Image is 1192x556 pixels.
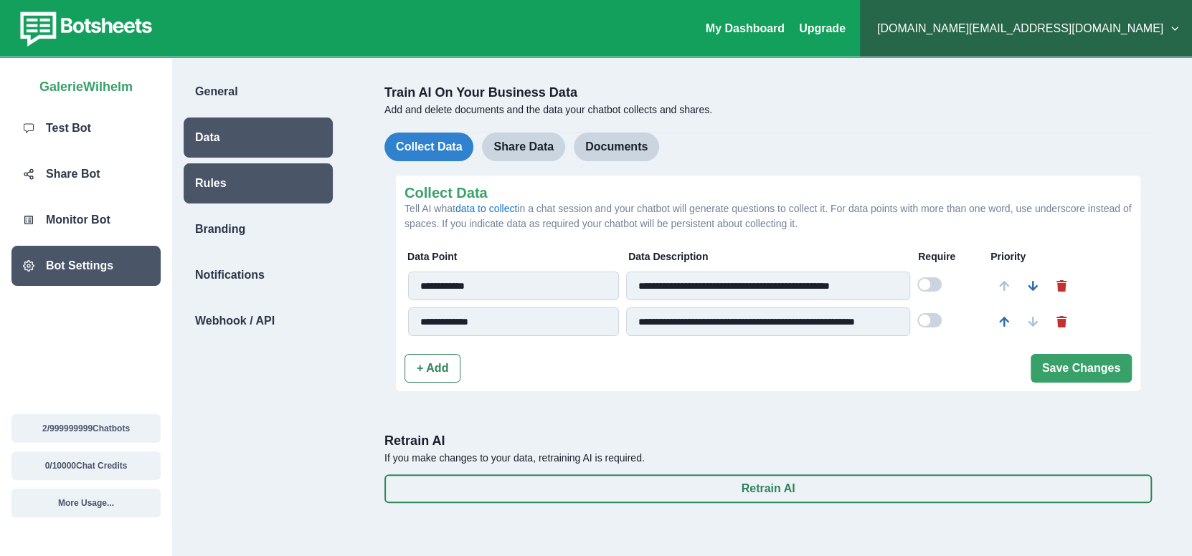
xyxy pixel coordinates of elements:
[871,14,1181,43] button: [DOMAIN_NAME][EMAIL_ADDRESS][DOMAIN_NAME]
[799,22,846,34] a: Upgrade
[11,414,161,443] button: 2/999999999Chatbots
[46,120,91,137] p: Test Bot
[46,257,113,274] p: Bot Settings
[195,83,238,100] p: General
[172,209,344,249] a: Branding
[990,307,1018,336] button: Move Up
[384,83,1152,102] p: Train AI On Your Business Data
[172,72,344,112] a: General
[574,133,659,161] button: Documents
[405,201,1132,231] p: Tell AI what in a chat session and your chatbot will generate questions to collect it. For data p...
[195,129,220,146] p: Data
[482,133,565,161] button: Share Data
[918,249,983,264] p: Require
[384,133,473,161] button: Collect Data
[1047,272,1076,300] button: Delete
[11,489,161,517] button: More Usage...
[195,312,275,330] p: Webhook / API
[195,221,245,238] p: Branding
[990,272,1018,300] button: Move Up
[384,451,1152,466] p: If you make changes to your data, retraining AI is required.
[384,102,1152,118] p: Add and delete documents and the data your chatbot collects and shares.
[407,249,621,264] p: Data Point
[1047,307,1076,336] button: Delete
[46,166,100,183] p: Share Bot
[628,249,911,264] p: Data Description
[1018,272,1047,300] button: Move Down
[706,22,785,34] a: My Dashboard
[384,431,1152,451] p: Retrain AI
[11,451,161,480] button: 0/10000Chat Credits
[172,301,344,341] a: Webhook / API
[455,203,517,214] a: data to collect
[195,267,265,284] p: Notifications
[172,163,344,203] a: Rules
[1031,354,1132,383] button: Save Changes
[405,354,460,383] button: + Add
[172,255,344,295] a: Notifications
[990,249,1056,264] p: Priority
[46,211,110,229] p: Monitor Bot
[1018,307,1047,336] button: Move Down
[195,175,227,192] p: Rules
[11,9,156,49] img: botsheets-logo.png
[384,474,1152,503] button: Retrain AI
[39,72,133,97] p: GalerieWilhelm
[172,118,344,158] a: Data
[405,184,1132,201] h2: Collect Data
